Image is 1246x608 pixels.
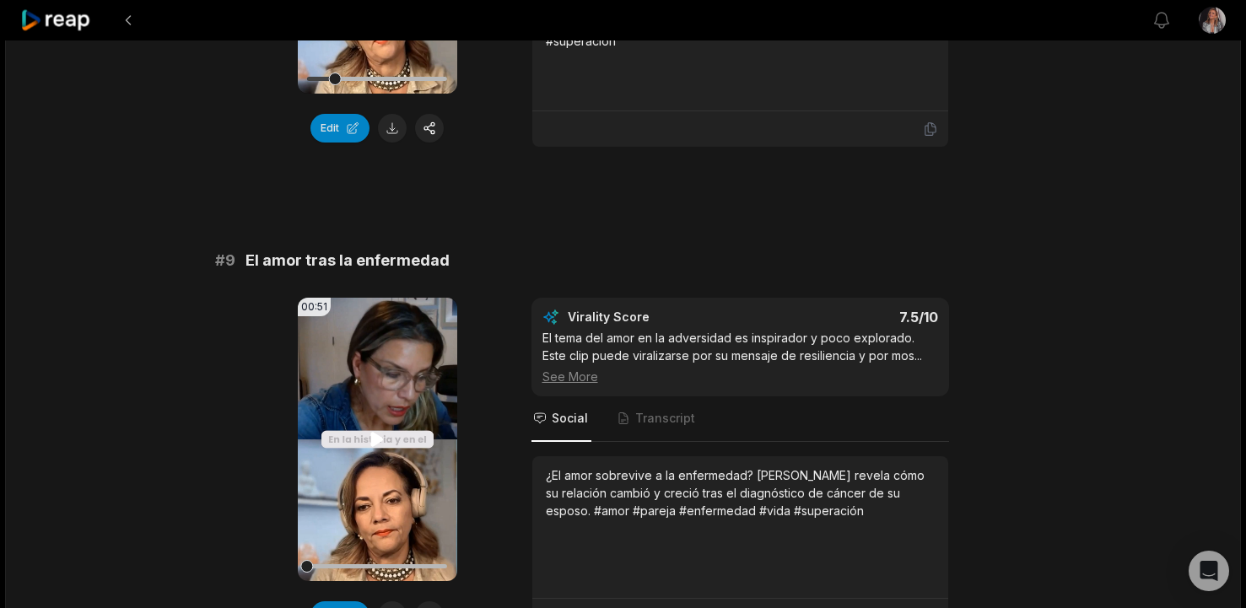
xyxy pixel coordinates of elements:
[757,309,938,326] div: 7.5 /10
[531,396,949,442] nav: Tabs
[245,249,450,272] span: El amor tras la enfermedad
[635,410,695,427] span: Transcript
[310,114,369,143] button: Edit
[1189,551,1229,591] div: Open Intercom Messenger
[215,249,235,272] span: # 9
[568,309,749,326] div: Virality Score
[298,298,457,581] video: Your browser does not support mp4 format.
[542,368,938,385] div: See More
[546,466,935,519] div: ¿El amor sobrevive a la enfermedad? [PERSON_NAME] revela cómo su relación cambió y creció tras el...
[542,329,938,385] div: El tema del amor en la adversidad es inspirador y poco explorado. Este clip puede viralizarse por...
[552,410,588,427] span: Social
